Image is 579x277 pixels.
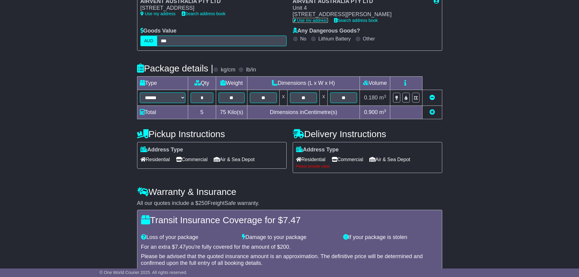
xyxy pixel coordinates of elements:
[188,77,216,90] td: Qty
[100,270,188,275] span: © One World Courier 2025. All rights reserved.
[360,77,390,90] td: Volume
[247,106,360,119] td: Dimensions in Centimetre(s)
[140,155,170,164] span: Residential
[364,109,378,115] span: 0.900
[141,215,438,225] h4: Transit Insurance Coverage for $
[140,36,157,46] label: AUD
[137,200,442,207] div: All our quotes include a $ FreightSafe warranty.
[214,155,255,164] span: Air & Sea Depot
[137,106,188,119] td: Total
[296,147,339,153] label: Address Type
[216,106,247,119] td: Kilo(s)
[221,67,235,73] label: kg/cm
[293,5,428,12] div: Unit 4
[138,234,239,241] div: Loss of your package
[293,18,328,23] a: Use my address
[429,95,435,101] a: Remove this item
[140,5,281,12] div: [STREET_ADDRESS]
[140,28,177,34] label: Goods Value
[283,215,301,225] span: 7.47
[175,244,186,250] span: 7.47
[318,36,351,42] label: Lithium Battery
[176,155,208,164] span: Commercial
[182,11,226,16] a: Search address book
[140,11,176,16] a: Use my address
[137,77,188,90] td: Type
[332,155,363,164] span: Commercial
[379,95,386,101] span: m
[296,155,326,164] span: Residential
[137,129,287,139] h4: Pickup Instructions
[247,77,360,90] td: Dimensions (L x W x H)
[320,90,328,106] td: x
[369,155,410,164] span: Air & Sea Depot
[188,106,216,119] td: 5
[293,28,360,34] label: Any Dangerous Goods?
[364,95,378,101] span: 0.180
[279,90,287,106] td: x
[300,36,306,42] label: No
[384,94,386,99] sup: 3
[293,129,442,139] h4: Delivery Instructions
[239,234,340,241] div: Damage to your package
[340,234,441,241] div: If your package is stolen
[246,67,256,73] label: lb/in
[140,147,183,153] label: Address Type
[379,109,386,115] span: m
[198,200,208,206] span: 250
[141,244,438,251] div: For an extra $ you're fully covered for the amount of $ .
[220,109,226,115] span: 75
[334,18,378,23] a: Search address book
[363,36,375,42] label: Other
[384,109,386,113] sup: 3
[137,187,442,197] h4: Warranty & Insurance
[216,77,247,90] td: Weight
[141,253,438,266] div: Please be advised that the quoted insurance amount is an approximation. The definitive price will...
[137,63,213,73] h4: Package details |
[429,109,435,115] a: Add new item
[293,11,428,18] div: [STREET_ADDRESS][PERSON_NAME]
[280,244,289,250] span: 200
[296,164,439,168] div: Please provide value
